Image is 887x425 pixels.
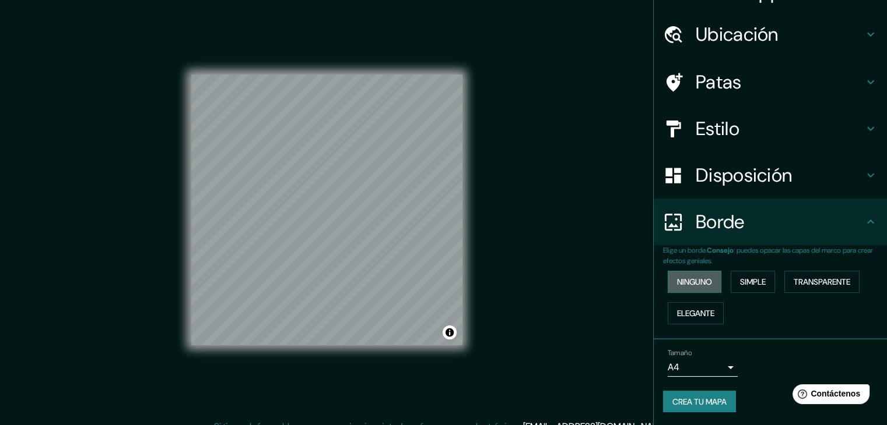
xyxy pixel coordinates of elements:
button: Transparente [784,271,860,293]
font: Crea tu mapa [672,396,727,407]
font: Simple [740,277,766,287]
font: Ninguno [677,277,712,287]
div: Patas [654,59,887,105]
button: Simple [731,271,775,293]
div: Disposición [654,152,887,199]
font: Transparente [794,277,850,287]
font: Elige un borde. [663,246,707,255]
div: Ubicación [654,11,887,58]
div: A4 [668,358,738,377]
button: Elegante [668,302,724,324]
font: Disposición [696,163,792,187]
font: Tamaño [668,348,692,357]
div: Borde [654,199,887,245]
font: Elegante [677,308,714,318]
font: Patas [696,70,742,94]
button: Ninguno [668,271,721,293]
font: Consejo [707,246,734,255]
font: Estilo [696,116,739,141]
font: : puedes opacar las capas del marco para crear efectos geniales. [663,246,873,265]
div: Estilo [654,105,887,152]
canvas: Mapa [191,75,462,345]
button: Activar o desactivar atribución [443,325,457,339]
iframe: Lanzador de widgets de ayuda [783,380,874,412]
font: A4 [668,361,679,373]
font: Ubicación [696,22,779,47]
font: Borde [696,210,745,234]
button: Crea tu mapa [663,391,736,413]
